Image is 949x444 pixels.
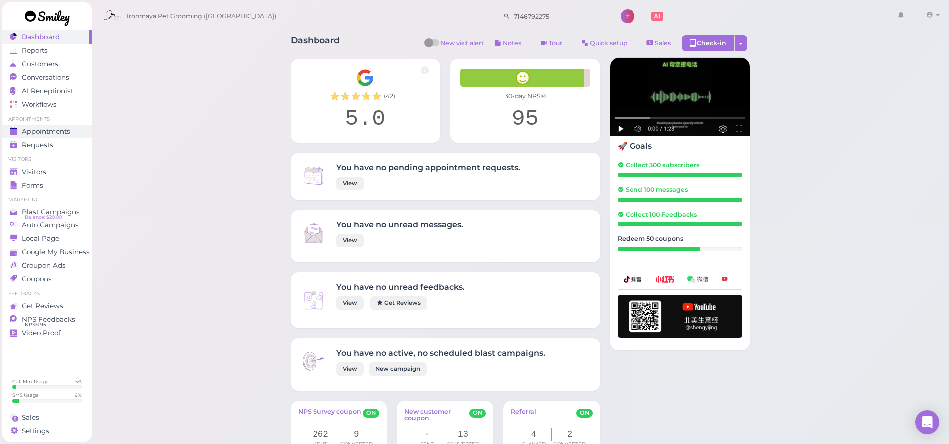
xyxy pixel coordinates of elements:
img: Inbox [301,163,326,189]
a: Referral [511,408,536,423]
a: NPS Survey coupon [298,408,361,423]
h4: 🚀 Goals [618,141,742,151]
div: - [409,428,445,441]
span: AI Receptionist [22,87,73,95]
a: Google My Business [2,245,92,259]
a: Forms [2,179,92,192]
div: SMS Usage [12,392,39,398]
div: 13 [445,428,481,441]
img: wechat-a99521bb4f7854bbf8f190d1356e2cdb.png [687,276,708,282]
a: Sales [638,35,679,51]
a: Get Reviews [2,299,92,313]
span: Auto Campaigns [22,221,79,229]
span: Coupons [22,275,52,283]
div: 33 [618,247,700,251]
a: New customer coupon [404,408,469,423]
input: Search customer [510,8,607,24]
div: 5.0 [301,106,430,133]
div: 30-day NPS® [460,92,590,101]
span: Conversations [22,73,69,82]
h4: You have no active, no scheduled blast campaigns. [336,348,545,358]
span: Groupon Ads [22,261,66,270]
a: Coupons [2,272,92,286]
a: Appointments [2,125,92,138]
a: Local Page [2,232,92,245]
a: Conversations [2,71,92,84]
img: Google__G__Logo-edd0e34f60d7ca4a2f4ece79cff21ae3.svg [356,69,374,87]
span: ON [363,409,379,418]
span: Local Page [22,234,59,243]
span: ( 42 ) [384,92,395,101]
a: View [336,177,364,190]
div: 2 [552,428,588,441]
img: AI receptionist [610,58,750,136]
div: 9 % [75,392,82,398]
span: Visitors [22,168,46,176]
span: Appointments [22,127,70,136]
h4: You have no unread feedbacks. [336,282,465,292]
a: Reports [2,44,92,57]
span: Video Proof [22,329,61,337]
li: Visitors [2,156,92,163]
li: Feedbacks [2,290,92,297]
span: Requests [22,141,53,149]
span: Sales [22,413,39,422]
a: Tour [532,35,571,51]
a: Auto Campaigns [2,219,92,232]
img: Inbox [301,287,326,313]
div: Open Intercom Messenger [915,410,939,434]
a: View [336,296,364,310]
div: 5 % [75,378,82,385]
a: AI Receptionist [2,84,92,98]
span: Blast Campaigns [22,208,80,216]
span: Sales [655,39,671,47]
span: Get Reviews [22,302,63,310]
div: 262 [303,428,339,441]
a: Requests [2,138,92,152]
a: Workflows [2,98,92,111]
a: View [336,362,364,376]
h5: Redeem 50 coupons [618,235,742,242]
img: youtube-h-92280983ece59b2848f85fc261e8ffad.png [618,295,742,338]
a: Settings [2,424,92,438]
h4: You have no pending appointment requests. [336,163,520,172]
div: 4 [516,428,552,441]
img: xhs-786d23addd57f6a2be217d5a65f4ab6b.png [655,276,674,282]
a: Sales [2,411,92,424]
span: NPS® 95 [25,321,46,329]
div: 9 [338,428,374,441]
span: Reports [22,46,48,55]
span: Google My Business [22,248,90,256]
span: New visit alert [440,39,484,54]
a: Visitors [2,165,92,179]
img: Inbox [301,348,326,374]
h5: Send 100 messages [618,186,742,193]
a: Blast Campaigns Balance: $20.00 [2,205,92,219]
a: Dashboard [2,30,92,44]
a: Get Reviews [370,296,427,310]
div: 95 [460,106,590,133]
h5: Collect 100 Feedbacks [618,211,742,218]
span: Settings [22,427,49,435]
span: Dashboard [22,33,60,41]
img: Inbox [301,220,326,246]
span: Workflows [22,100,57,109]
li: Marketing [2,196,92,203]
span: NPS Feedbacks [22,315,75,324]
span: ON [469,409,486,418]
h4: You have no unread messages. [336,220,463,229]
h1: Dashboard [291,35,340,54]
span: ON [576,409,593,418]
a: NPS Feedbacks NPS® 95 [2,313,92,326]
span: Customers [22,60,58,68]
a: View [336,234,364,247]
img: douyin-2727e60b7b0d5d1bbe969c21619e8014.png [624,276,642,283]
a: Video Proof [2,326,92,340]
div: Call Min. Usage [12,378,49,385]
h5: Collect 300 subscribers [618,161,742,169]
a: Groupon Ads [2,259,92,272]
span: Balance: $20.00 [25,213,62,221]
span: Forms [22,181,43,190]
button: Notes [486,35,530,51]
li: Appointments [2,116,92,123]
